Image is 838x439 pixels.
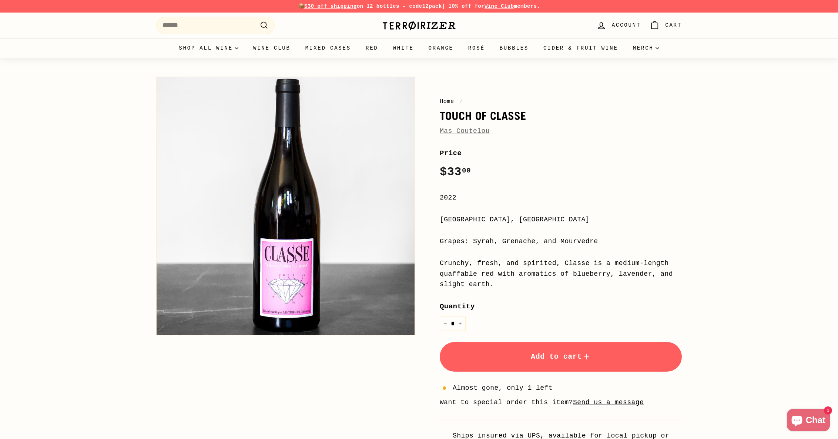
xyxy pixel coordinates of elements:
[141,38,697,58] div: Primary
[298,38,358,58] a: Mixed Cases
[440,98,454,105] a: Home
[455,316,466,331] button: Increase item quantity by one
[304,3,357,9] span: $30 off shipping
[440,165,471,179] span: $33
[440,316,451,331] button: Reduce item quantity by one
[440,258,682,290] div: Crunchy, fresh, and spirited, Classe is a medium-length quaffable red with aromatics of blueberry...
[440,127,490,135] a: Mas Coutelou
[531,352,591,361] span: Add to cart
[536,38,626,58] a: Cider & Fruit Wine
[440,97,682,106] nav: breadcrumbs
[440,236,682,247] div: Grapes: Syrah, Grenache, and Mourvedre
[462,167,471,175] sup: 00
[246,38,298,58] a: Wine Club
[440,214,682,225] div: [GEOGRAPHIC_DATA], [GEOGRAPHIC_DATA]
[785,409,832,433] inbox-online-store-chat: Shopify online store chat
[592,14,645,36] a: Account
[440,192,682,203] div: 2022
[453,383,553,393] span: Almost gone, only 1 left
[573,399,644,406] a: Send us a message
[171,38,246,58] summary: Shop all wine
[440,301,682,312] label: Quantity
[358,38,386,58] a: Red
[492,38,536,58] a: Bubbles
[485,3,514,9] a: Wine Club
[156,2,682,10] p: 📦 on 12 bottles - code | 10% off for members.
[440,397,682,408] li: Want to special order this item?
[461,38,492,58] a: Rosé
[457,98,465,105] span: /
[440,148,682,159] label: Price
[386,38,421,58] a: White
[440,110,682,122] h1: Touch of Classe
[440,342,682,372] button: Add to cart
[645,14,686,36] a: Cart
[665,21,682,29] span: Cart
[421,38,461,58] a: Orange
[626,38,667,58] summary: Merch
[612,21,641,29] span: Account
[422,3,442,9] strong: 12pack
[440,316,466,331] input: quantity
